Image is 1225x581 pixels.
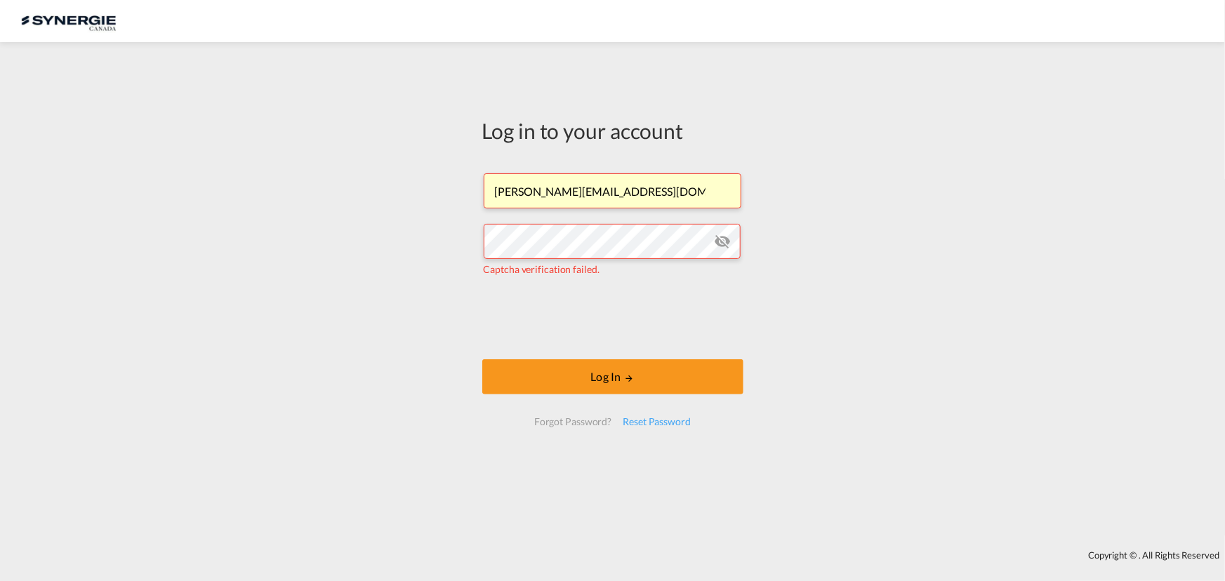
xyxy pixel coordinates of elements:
img: 1f56c880d42311ef80fc7dca854c8e59.png [21,6,116,37]
input: Enter email/phone number [484,173,741,208]
button: LOGIN [482,359,743,394]
div: Log in to your account [482,116,743,145]
div: Reset Password [617,409,696,434]
div: Forgot Password? [529,409,617,434]
md-icon: icon-eye-off [714,233,731,250]
iframe: reCAPTCHA [506,290,720,345]
span: Captcha verification failed. [484,263,600,275]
